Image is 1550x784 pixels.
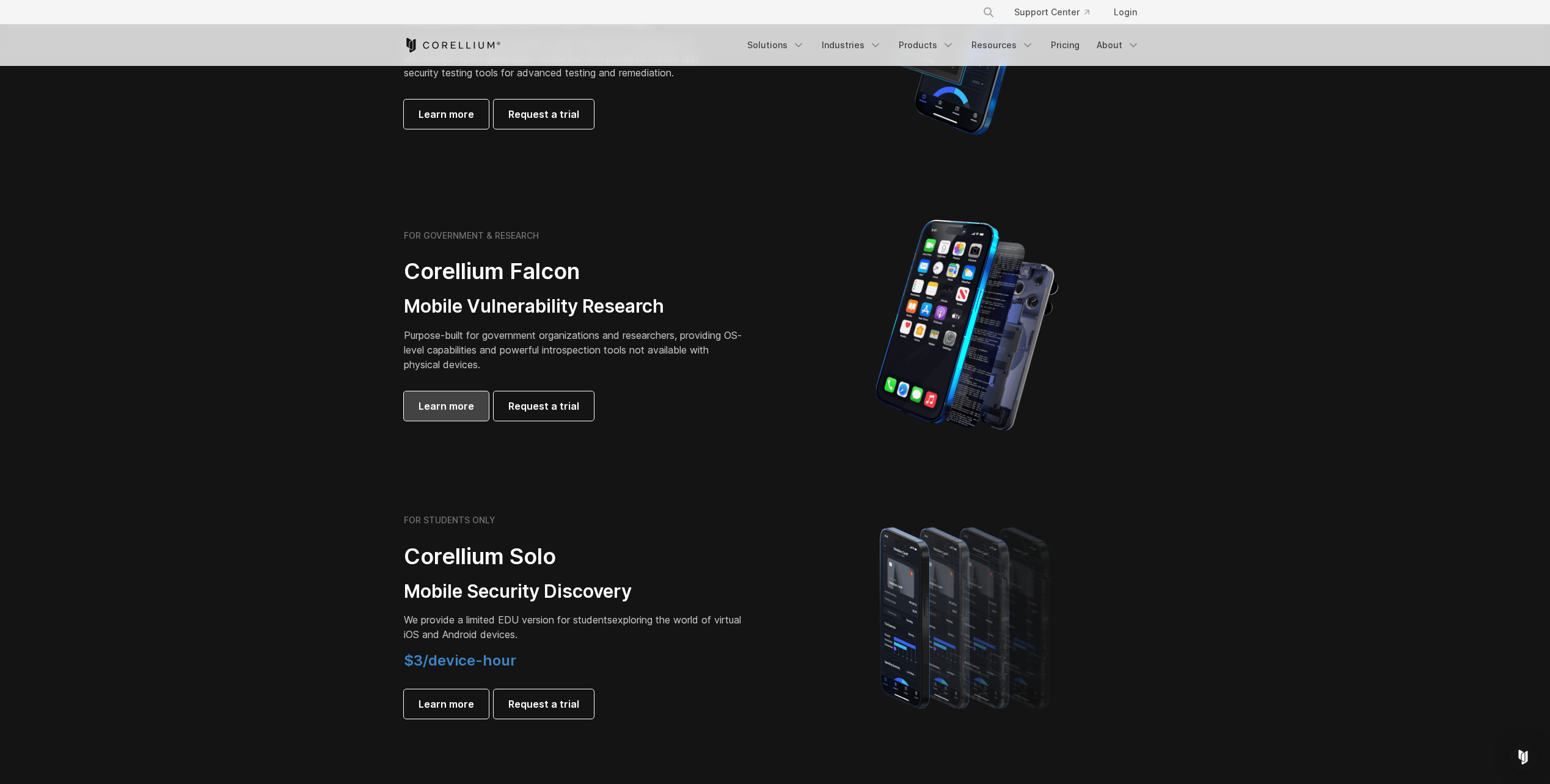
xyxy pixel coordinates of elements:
[419,107,474,122] span: Learn more
[740,34,812,56] a: Solutions
[404,515,495,526] h6: FOR STUDENTS ONLY
[404,258,746,285] h2: Corellium Falcon
[494,391,594,421] a: Request a trial
[404,100,489,129] a: Learn more
[404,652,516,669] span: $3/device-hour
[964,34,1041,56] a: Resources
[404,543,746,570] h2: Corellium Solo
[508,107,579,122] span: Request a trial
[1004,1,1099,23] a: Support Center
[978,1,1000,23] button: Search
[814,34,889,56] a: Industries
[419,697,474,711] span: Learn more
[404,614,612,626] span: We provide a limited EDU version for students
[404,38,501,53] a: Corellium Home
[855,510,1078,724] img: A lineup of four iPhone models becoming more gradient and blurred
[419,399,474,413] span: Learn more
[508,399,579,413] span: Request a trial
[404,612,746,642] p: exploring the world of virtual iOS and Android devices.
[508,697,579,711] span: Request a trial
[404,580,746,603] h3: Mobile Security Discovery
[404,391,489,421] a: Learn more
[740,34,1147,56] div: Navigation Menu
[875,219,1059,432] img: iPhone model separated into the mechanics used to build the physical device.
[404,328,746,372] p: Purpose-built for government organizations and researchers, providing OS-level capabilities and p...
[494,100,594,129] a: Request a trial
[891,34,962,56] a: Products
[404,230,539,241] h6: FOR GOVERNMENT & RESEARCH
[404,295,746,318] h3: Mobile Vulnerability Research
[404,689,489,719] a: Learn more
[1104,1,1147,23] a: Login
[494,689,594,719] a: Request a trial
[1508,742,1538,772] div: Open Intercom Messenger
[1044,34,1087,56] a: Pricing
[968,1,1147,23] div: Navigation Menu
[1089,34,1147,56] a: About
